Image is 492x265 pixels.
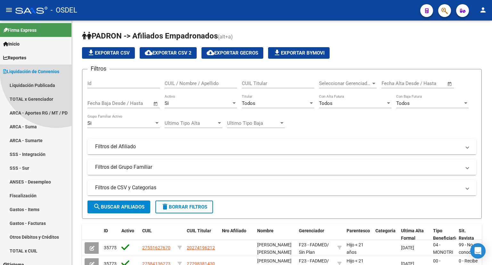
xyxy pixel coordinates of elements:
[396,100,410,106] span: Todos
[165,100,169,106] span: Si
[165,120,217,126] span: Ultimo Tipo Alta
[187,245,215,250] span: 20274196212
[446,80,454,88] button: Open calendar
[219,224,255,245] datatable-header-cell: Nro Afiliado
[104,228,108,233] span: ID
[299,258,327,263] span: F23 - FADMED
[140,224,175,245] datatable-header-cell: CUIL
[456,224,482,245] datatable-header-cell: Sit. Revista
[93,203,101,210] mat-icon: search
[201,47,263,59] button: Exportar GECROS
[187,228,211,233] span: CUIL Titular
[82,31,218,40] span: PADRON -> Afiliados Empadronados
[222,228,246,233] span: Nro Afiliado
[433,242,473,255] span: 04 - MONOTRIBUTISTAS
[227,120,279,126] span: Ultimo Tipo Baja
[347,242,364,255] span: Hijo < 21 años
[161,203,169,210] mat-icon: delete
[93,204,144,210] span: Buscar Afiliados
[87,159,476,175] mat-expansion-panel-header: Filtros del Grupo Familiar
[470,243,486,259] div: Open Intercom Messenger
[299,242,327,247] span: F23 - FADMED
[82,47,135,59] button: Exportar CSV
[155,201,213,213] button: Borrar Filtros
[207,50,258,56] span: Exportar GECROS
[87,100,113,106] input: Fecha inicio
[152,100,160,107] button: Open calendar
[140,47,197,59] button: Exportar CSV 2
[375,228,396,233] span: Categoria
[142,228,152,233] span: CUIL
[344,224,373,245] datatable-header-cell: Parentesco
[401,244,428,252] div: [DATE]
[218,34,233,40] span: (alt+a)
[242,100,255,106] span: Todos
[479,6,487,14] mat-icon: person
[319,81,371,86] span: Seleccionar Gerenciador
[433,228,458,241] span: Tipo Beneficiario
[373,224,398,245] datatable-header-cell: Categoria
[273,50,324,56] span: Exportar Bymovi
[95,184,461,191] mat-panel-title: Filtros de CSV y Categorias
[459,228,474,241] span: Sit. Revista
[87,64,110,73] h3: Filtros
[413,81,444,86] input: Fecha fin
[119,100,150,106] input: Fecha fin
[398,224,430,245] datatable-header-cell: Ultima Alta Formal
[296,224,335,245] datatable-header-cell: Gerenciador
[401,228,424,241] span: Ultima Alta Formal
[104,245,117,250] span: 35775
[87,180,476,195] mat-expansion-panel-header: Filtros de CSV y Categorias
[95,164,461,171] mat-panel-title: Filtros del Grupo Familiar
[268,47,330,59] button: Exportar Bymovi
[255,224,296,245] datatable-header-cell: Nombre
[257,242,291,255] span: [PERSON_NAME] [PERSON_NAME]
[51,3,77,17] span: - OSDEL
[430,224,456,245] datatable-header-cell: Tipo Beneficiario
[273,49,281,56] mat-icon: file_download
[5,6,13,14] mat-icon: menu
[101,224,119,245] datatable-header-cell: ID
[3,27,37,34] span: Firma Express
[257,228,274,233] span: Nombre
[3,40,20,47] span: Inicio
[161,204,207,210] span: Borrar Filtros
[87,139,476,154] mat-expansion-panel-header: Filtros del Afiliado
[87,50,130,56] span: Exportar CSV
[207,49,214,56] mat-icon: cloud_download
[347,228,370,233] span: Parentesco
[87,49,95,56] mat-icon: file_download
[184,224,219,245] datatable-header-cell: CUIL Titular
[319,100,332,106] span: Todos
[145,50,192,56] span: Exportar CSV 2
[3,54,26,61] span: Reportes
[145,49,152,56] mat-icon: cloud_download
[381,81,407,86] input: Fecha inicio
[299,228,324,233] span: Gerenciador
[87,201,150,213] button: Buscar Afiliados
[119,224,140,245] datatable-header-cell: Activo
[121,228,134,233] span: Activo
[87,120,92,126] span: Si
[95,143,461,150] mat-panel-title: Filtros del Afiliado
[142,245,170,250] span: 27551627670
[3,68,59,75] span: Liquidación de Convenios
